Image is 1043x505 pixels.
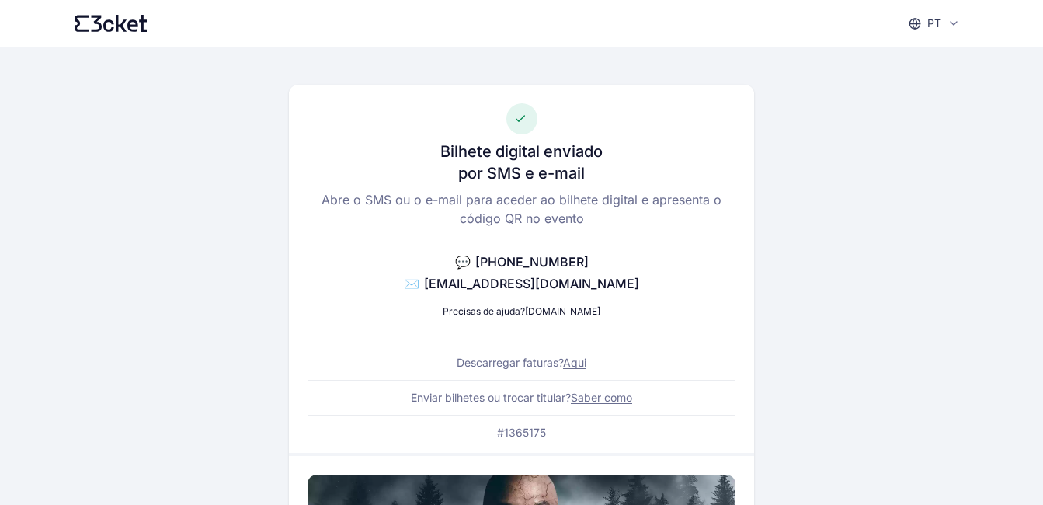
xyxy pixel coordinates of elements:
[458,162,585,184] h3: por SMS e e-mail
[525,305,600,317] a: [DOMAIN_NAME]
[571,391,632,404] a: Saber como
[497,425,546,441] p: #1365175
[404,276,419,291] span: ✉️
[475,254,589,270] span: [PHONE_NUMBER]
[563,356,586,369] a: Aqui
[455,254,471,270] span: 💬
[308,190,735,228] p: Abre o SMS ou o e-mail para aceder ao bilhete digital e apresenta o código QR no evento
[443,305,525,317] span: Precisas de ajuda?
[440,141,603,162] h3: Bilhete digital enviado
[411,390,632,406] p: Enviar bilhetes ou trocar titular?
[927,16,941,31] p: pt
[457,355,586,371] p: Descarregar faturas?
[424,276,639,291] span: [EMAIL_ADDRESS][DOMAIN_NAME]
